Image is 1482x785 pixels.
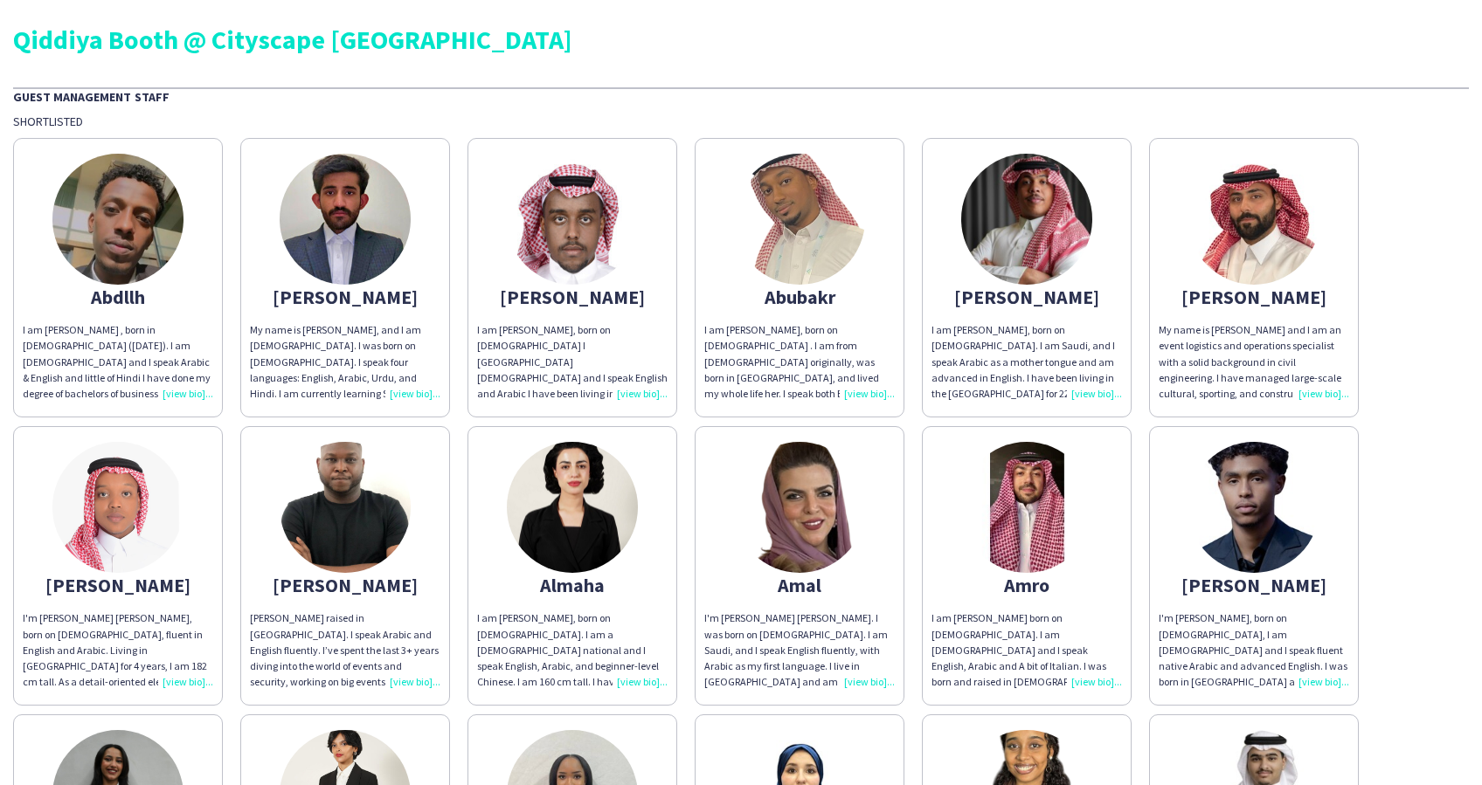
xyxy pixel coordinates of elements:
[734,154,865,285] img: thumb-bedb60c8-aa37-4680-a184-eaa0b378644e.png
[961,154,1092,285] img: thumb-683d556527835.jpg
[507,442,638,573] img: thumb-fb85270c-d289-410b-a08f-503fdd1a7faa.jpg
[250,577,440,593] div: [PERSON_NAME]
[1159,322,1349,402] div: My name is [PERSON_NAME] and I am an event logistics and operations specialist with a solid backg...
[1159,610,1349,690] div: I'm [PERSON_NAME], born on [DEMOGRAPHIC_DATA], I am [DEMOGRAPHIC_DATA] and I speak fluent native ...
[507,154,638,285] img: thumb-68c2dd12cbea5.jpeg
[931,610,1122,690] div: I am [PERSON_NAME] born on [DEMOGRAPHIC_DATA]. I am [DEMOGRAPHIC_DATA] and I speak English, Arabi...
[250,289,440,305] div: [PERSON_NAME]
[250,610,440,690] div: [PERSON_NAME] raised in [GEOGRAPHIC_DATA]. I speak Arabic and English fluently. I’ve spent the la...
[52,154,184,285] img: thumb-6651446b8ad8b.jpeg
[1188,154,1319,285] img: thumb-672946c82245e.jpeg
[477,322,668,402] div: I am [PERSON_NAME], born on [DEMOGRAPHIC_DATA] I [GEOGRAPHIC_DATA][DEMOGRAPHIC_DATA] and I speak ...
[13,114,1469,129] div: Shortlisted
[280,442,411,573] img: thumb-fa7a7f44-d515-4202-bc5a-774dc75cebcd.jpg
[1159,577,1349,593] div: [PERSON_NAME]
[52,442,184,573] img: thumb-0417b52c-77af-4b18-9cf9-5646f7794a18.jpg
[23,577,213,593] div: [PERSON_NAME]
[13,87,1469,105] div: Guest Management Staff
[704,610,895,690] div: I'm [PERSON_NAME] [PERSON_NAME]. I was born on [DEMOGRAPHIC_DATA]. I am Saudi, and I speak Englis...
[931,577,1122,593] div: Amro
[1159,289,1349,305] div: [PERSON_NAME]
[704,322,895,402] div: I am [PERSON_NAME], born on [DEMOGRAPHIC_DATA] . I am from [DEMOGRAPHIC_DATA] originally, was bor...
[931,289,1122,305] div: [PERSON_NAME]
[477,577,668,593] div: Almaha
[931,322,1122,402] div: I am [PERSON_NAME], born on [DEMOGRAPHIC_DATA]. I am Saudi, and I speak Arabic as a mother tongue...
[280,154,411,285] img: thumb-672d101f17e43.jpg
[477,289,668,305] div: [PERSON_NAME]
[23,322,213,402] div: ‏I am [PERSON_NAME] , born in [DEMOGRAPHIC_DATA] ([DATE]). ‏I am [DEMOGRAPHIC_DATA] and I speak A...
[23,610,213,690] div: I'm [PERSON_NAME] [PERSON_NAME], born on [DEMOGRAPHIC_DATA], fluent in English and Arabic. Living...
[734,442,865,573] img: thumb-443a8205-2095-4d02-8da6-f73cbbde58a9.png
[477,610,668,690] div: I am [PERSON_NAME], born on [DEMOGRAPHIC_DATA]. I am a [DEMOGRAPHIC_DATA] national and I speak En...
[1188,442,1319,573] img: thumb-66ea8428de065.jpeg
[704,577,895,593] div: Amal
[250,322,440,402] div: My name is [PERSON_NAME], and I am [DEMOGRAPHIC_DATA]. I was born on [DEMOGRAPHIC_DATA]. I speak ...
[961,442,1092,573] img: thumb-68763d5e042e2.jpeg
[13,26,1469,52] div: Qiddiya Booth @ Cityscape [GEOGRAPHIC_DATA]
[23,289,213,305] div: Abdllh
[704,289,895,305] div: Abubakr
